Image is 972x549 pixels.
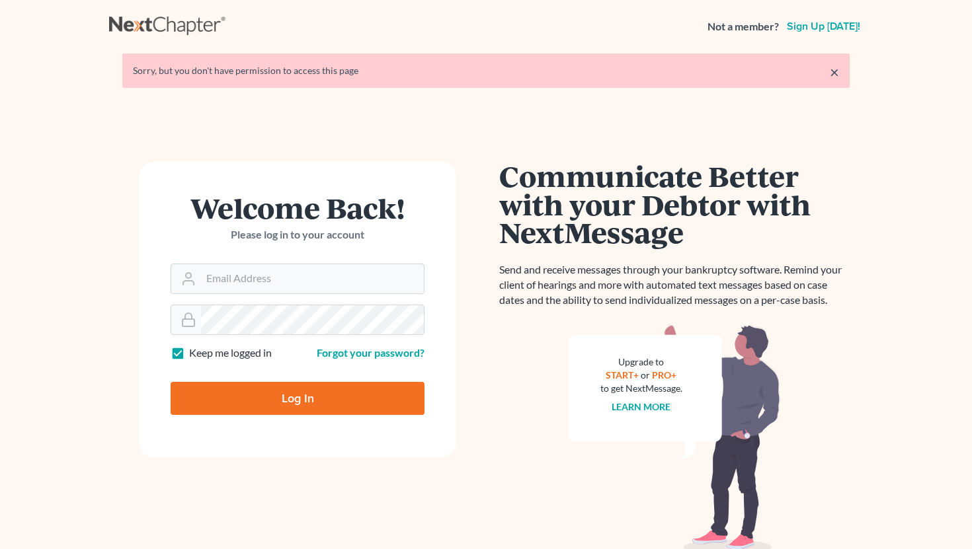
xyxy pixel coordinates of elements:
[830,64,839,80] a: ×
[171,227,425,242] p: Please log in to your account
[600,382,682,395] div: to get NextMessage.
[708,19,779,34] strong: Not a member?
[653,369,677,381] a: PRO+
[499,162,850,246] h1: Communicate Better with your Debtor with NextMessage
[606,369,639,381] a: START+
[171,382,425,415] input: Log In
[641,369,651,381] span: or
[784,21,863,32] a: Sign up [DATE]!
[600,355,682,369] div: Upgrade to
[171,194,425,222] h1: Welcome Back!
[317,346,425,359] a: Forgot your password?
[499,262,850,308] p: Send and receive messages through your bankruptcy software. Remind your client of hearings and mo...
[189,346,272,361] label: Keep me logged in
[201,264,424,293] input: Email Address
[133,64,839,77] div: Sorry, but you don't have permission to access this page
[612,401,671,412] a: Learn more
